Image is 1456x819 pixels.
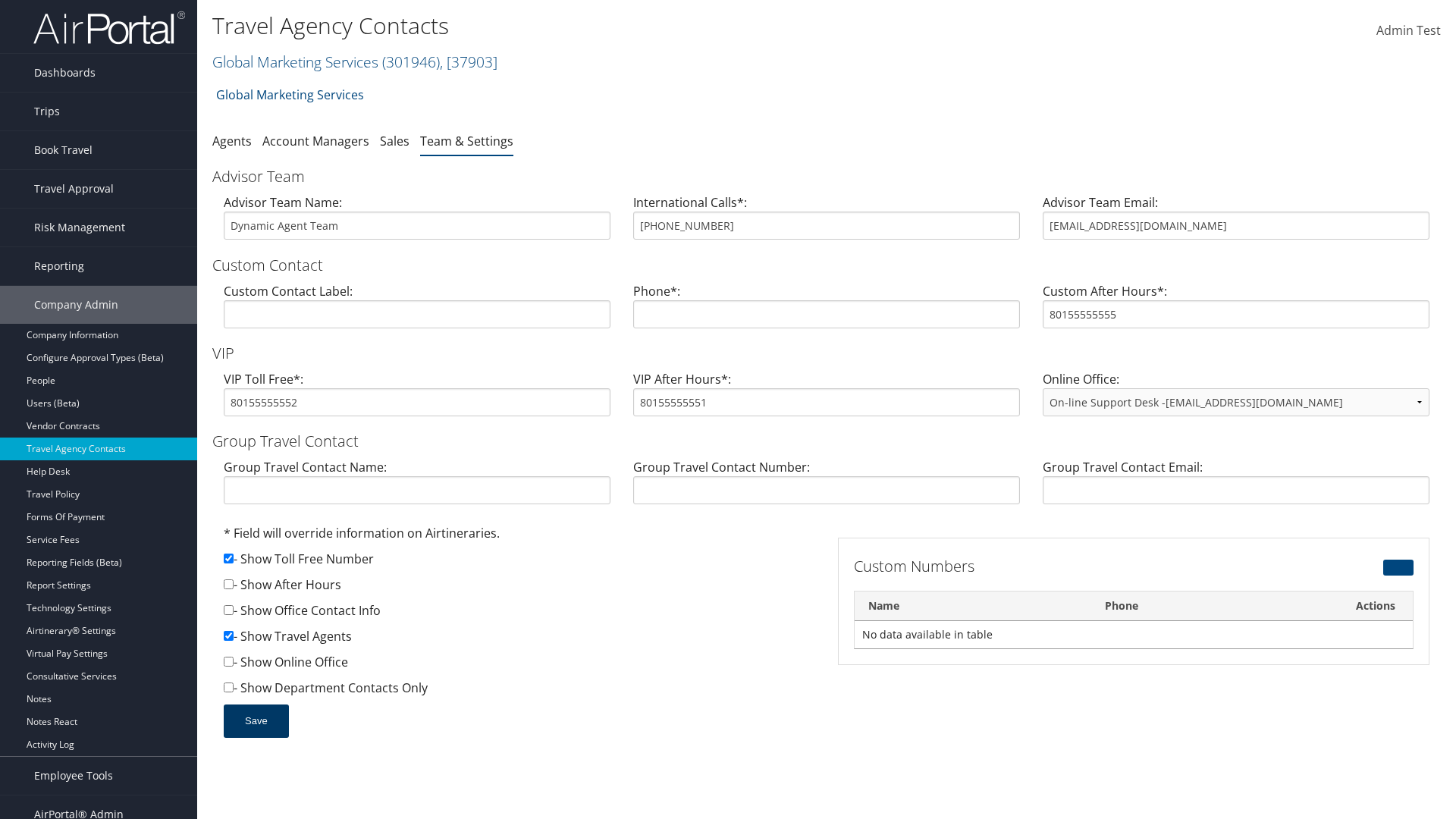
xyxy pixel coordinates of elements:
[34,170,114,208] span: Travel Approval
[1091,591,1339,621] th: Phone: activate to sort column ascending
[622,193,1031,252] div: International Calls*:
[212,282,622,340] div: Custom Contact Label:
[212,458,622,516] div: Group Travel Contact Name:
[1031,370,1441,428] div: Online Office:
[855,591,1091,621] th: Name: activate to sort column descending
[855,621,1413,648] td: No data available in table
[212,10,1031,42] h1: Travel Agency Contacts
[212,370,622,428] div: VIP Toll Free*:
[1339,591,1413,621] th: Actions: activate to sort column ascending
[224,653,815,679] div: - Show Online Office
[420,133,513,149] a: Team & Settings
[212,52,497,72] a: Global Marketing Services
[33,10,185,45] img: airportal-logo.png
[212,133,252,149] a: Agents
[622,458,1031,516] div: Group Travel Contact Number:
[1376,22,1441,39] span: Admin Test
[440,52,497,72] span: , [ 37903 ]
[224,704,289,738] button: Save
[1376,8,1441,55] a: Admin Test
[1031,193,1441,252] div: Advisor Team Email:
[622,370,1031,428] div: VIP After Hours*:
[34,93,60,130] span: Trips
[224,627,815,653] div: - Show Travel Agents
[212,431,1441,452] h3: Group Travel Contact
[34,131,93,169] span: Book Travel
[224,524,815,550] div: * Field will override information on Airtineraries.
[382,52,440,72] span: ( 301946 )
[34,286,118,324] span: Company Admin
[212,166,1441,187] h3: Advisor Team
[224,576,815,601] div: - Show After Hours
[1031,458,1441,516] div: Group Travel Contact Email:
[34,209,125,246] span: Risk Management
[34,247,84,285] span: Reporting
[262,133,369,149] a: Account Managers
[224,679,815,704] div: - Show Department Contacts Only
[1031,282,1441,340] div: Custom After Hours*:
[212,193,622,252] div: Advisor Team Name:
[216,80,364,110] a: Global Marketing Services
[224,550,815,576] div: - Show Toll Free Number
[212,255,1441,276] h3: Custom Contact
[622,282,1031,340] div: Phone*:
[224,601,815,627] div: - Show Office Contact Info
[380,133,409,149] a: Sales
[854,556,1223,577] h3: Custom Numbers
[34,54,96,92] span: Dashboards
[212,343,1441,364] h3: VIP
[34,757,113,795] span: Employee Tools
